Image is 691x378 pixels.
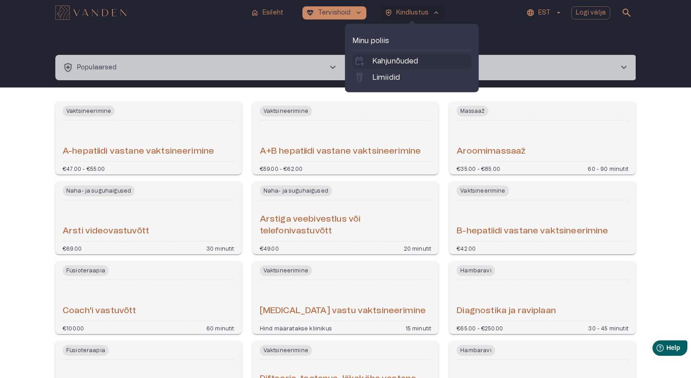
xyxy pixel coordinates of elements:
a: calendar_add_onKahjunõuded [354,56,470,67]
p: 15 minutit [405,325,432,330]
p: €100.00 [63,325,84,330]
iframe: Help widget launcher [620,337,691,362]
h6: [MEDICAL_DATA] vastu vaktsineerimine [260,305,426,317]
p: €59.00 - €62.00 [260,165,303,171]
span: Massaaž [457,106,488,116]
span: Naha- ja suguhaigused [260,185,332,196]
h6: Arstiga veebivestlus või telefonivastuvõtt [260,213,432,237]
h6: Coach'i vastuvõtt [63,305,136,317]
button: health_and_safetyPopulaarsedchevron_right [55,55,345,80]
button: EST [525,6,564,19]
p: €35.00 - €85.00 [457,165,500,171]
p: Logi välja [576,8,606,18]
h6: A+B hepatiidi vastane vaktsineerimine [260,145,421,158]
p: Kõik asukohad [368,62,604,73]
p: Kahjunõuded [372,56,418,67]
span: keyboard_arrow_up [432,9,440,17]
p: 60 - 90 minutit [588,165,628,171]
p: 20 minutit [404,245,432,251]
a: Open service booking details [449,182,636,254]
span: Vaktsineerimine [457,185,509,196]
a: Navigate to homepage [55,6,243,19]
a: Open service booking details [253,182,439,254]
a: Open service booking details [449,262,636,334]
span: Hambaravi [457,345,495,356]
span: chevron_right [618,62,629,73]
span: health_and_safety [63,62,73,73]
span: Naha- ja suguhaigused [63,185,135,196]
p: €69.00 [63,245,82,251]
p: €49.00 [260,245,279,251]
h6: Arsti videovastuvõtt [63,225,149,237]
h6: A-hepatiidi vastane vaktsineerimine [63,145,214,158]
h6: Aroomimassaaž [457,145,526,158]
a: Open service booking details [55,262,242,334]
span: Hambaravi [457,265,495,276]
span: search [621,7,632,18]
p: EST [538,8,550,18]
img: Vanden logo [55,5,127,20]
span: calendar_add_on [354,56,365,67]
span: Vaktsineerimine [63,106,115,116]
p: 30 minutit [206,245,234,251]
span: Vaktsineerimine [260,265,312,276]
p: Hind määratakse kliinikus [260,325,332,330]
span: home [251,9,259,17]
span: chevron_right [327,62,338,73]
span: Füsioteraapia [63,345,109,356]
a: Open service booking details [253,102,439,174]
span: ecg_heart [306,9,314,17]
p: Esileht [263,8,283,18]
p: Limiidid [372,72,400,83]
p: 60 minutit [206,325,234,330]
button: health_and_safetyKindlustuskeyboard_arrow_up [381,6,444,19]
span: Vaktsineerimine [260,106,312,116]
p: Tervishoid [318,8,351,18]
a: Open service booking details [55,102,242,174]
button: ecg_heartTervishoidkeyboard_arrow_down [302,6,366,19]
a: Open service booking details [253,262,439,334]
h6: Diagnostika ja raviplaan [457,305,556,317]
button: homeEsileht [247,6,288,19]
span: Füsioteraapia [63,265,109,276]
h6: B-hepatiidi vastane vaktsineerimine [457,225,608,237]
p: Minu poliis [352,35,472,46]
button: Logi välja [571,6,611,19]
p: €65.00 - €250.00 [457,325,503,330]
button: open search modal [618,4,636,22]
span: labs [354,72,365,83]
p: €47.00 - €55.00 [63,165,105,171]
span: health_and_safety [384,9,393,17]
p: Populaarsed [77,63,117,73]
span: keyboard_arrow_down [355,9,363,17]
p: €42.00 [457,245,476,251]
a: labsLimiidid [354,72,470,83]
a: Open service booking details [55,182,242,254]
p: Kindlustus [396,8,429,18]
span: Vaktsineerimine [260,345,312,356]
p: 30 - 45 minutit [588,325,628,330]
